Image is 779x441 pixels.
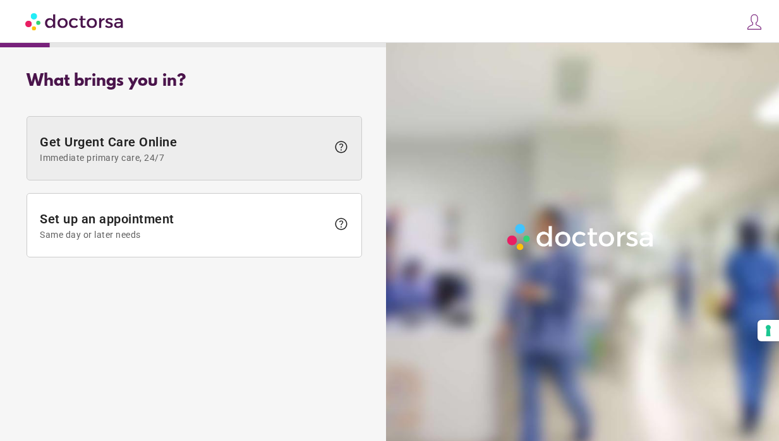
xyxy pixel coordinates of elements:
[27,72,362,91] div: What brings you in?
[758,320,779,341] button: Your consent preferences for tracking technologies
[334,216,349,232] span: help
[503,220,659,254] img: Logo-Doctorsa-trans-White-partial-flat.png
[334,139,349,155] span: help
[746,13,763,31] img: icons8-customer-100.png
[40,211,327,240] span: Set up an appointment
[25,7,125,35] img: Doctorsa.com
[40,134,327,163] span: Get Urgent Care Online
[40,230,327,240] span: Same day or later needs
[40,153,327,163] span: Immediate primary care, 24/7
